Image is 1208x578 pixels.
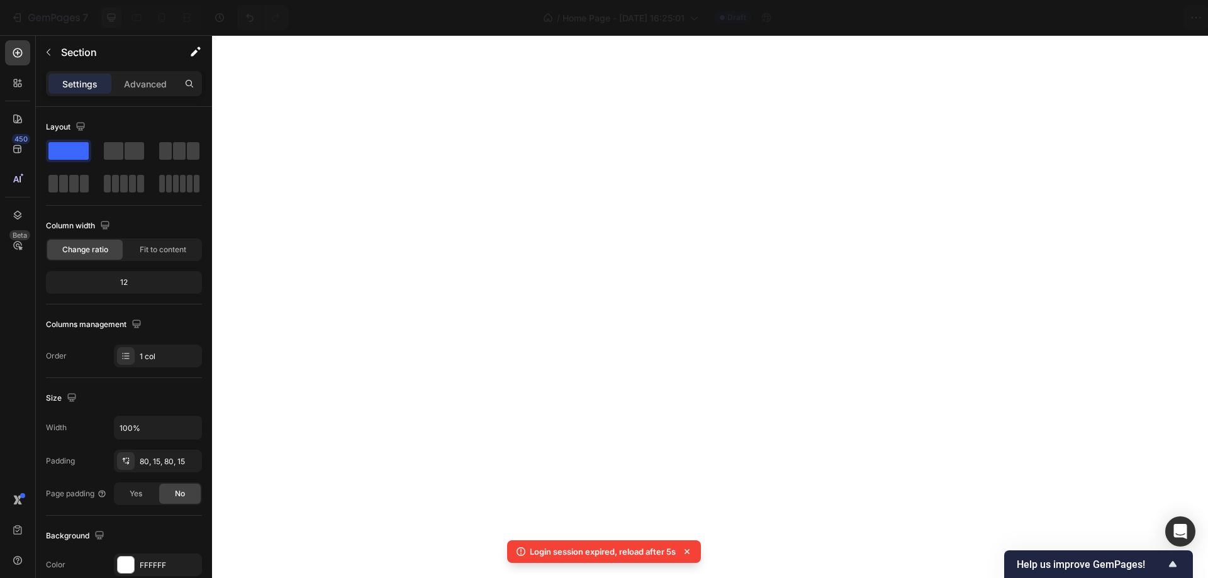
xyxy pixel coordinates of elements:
[46,528,107,545] div: Background
[62,244,108,255] span: Change ratio
[1135,11,1166,25] div: Publish
[530,545,676,558] p: Login session expired, reload after 5s
[48,274,199,291] div: 12
[46,488,107,499] div: Page padding
[1078,5,1119,30] button: Save
[46,422,67,433] div: Width
[46,559,65,570] div: Color
[562,11,685,25] span: Home Page - [DATE] 16:25:01
[727,12,746,23] span: Draft
[140,351,199,362] div: 1 col
[124,77,167,91] p: Advanced
[46,350,67,362] div: Order
[1124,5,1177,30] button: Publish
[557,11,560,25] span: /
[9,230,30,240] div: Beta
[1017,559,1165,570] span: Help us improve GemPages!
[115,416,201,439] input: Auto
[46,316,144,333] div: Columns management
[5,5,94,30] button: 7
[12,134,30,144] div: 450
[82,10,88,25] p: 7
[46,119,88,136] div: Layout
[140,244,186,255] span: Fit to content
[1165,516,1195,547] div: Open Intercom Messenger
[1088,13,1109,23] span: Save
[61,45,164,60] p: Section
[212,35,1208,578] iframe: To enrich screen reader interactions, please activate Accessibility in Grammarly extension settings
[130,488,142,499] span: Yes
[46,455,75,467] div: Padding
[140,456,199,467] div: 80, 15, 80, 15
[140,560,199,571] div: FFFFFF
[1017,557,1180,572] button: Show survey - Help us improve GemPages!
[175,488,185,499] span: No
[62,77,98,91] p: Settings
[237,5,288,30] div: Undo/Redo
[46,218,113,235] div: Column width
[46,390,79,407] div: Size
